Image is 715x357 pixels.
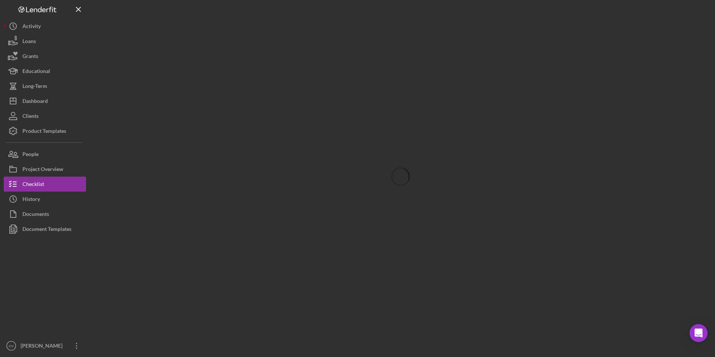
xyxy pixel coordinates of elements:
button: Educational [4,64,86,79]
div: History [22,192,40,208]
button: Loans [4,34,86,49]
button: Dashboard [4,94,86,109]
button: OV[PERSON_NAME] [4,338,86,353]
button: Product Templates [4,123,86,138]
div: [PERSON_NAME] [19,338,67,355]
button: Document Templates [4,222,86,237]
div: Activity [22,19,41,36]
button: Checklist [4,177,86,192]
div: Clients [22,109,39,125]
div: People [22,147,39,164]
button: Documents [4,207,86,222]
div: Project Overview [22,162,63,178]
button: Long-Term [4,79,86,94]
button: History [4,192,86,207]
button: Clients [4,109,86,123]
button: Project Overview [4,162,86,177]
div: Open Intercom Messenger [690,324,708,342]
div: Documents [22,207,49,223]
div: Checklist [22,177,44,193]
div: Educational [22,64,50,80]
div: Loans [22,34,36,51]
button: Activity [4,19,86,34]
button: Grants [4,49,86,64]
text: OV [9,344,14,348]
div: Document Templates [22,222,71,238]
div: Product Templates [22,123,66,140]
div: Dashboard [22,94,48,110]
div: Grants [22,49,38,65]
div: Long-Term [22,79,47,95]
button: People [4,147,86,162]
